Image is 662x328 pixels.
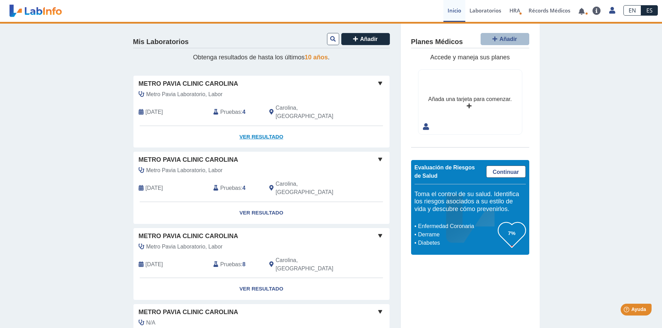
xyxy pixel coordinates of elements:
b: 8 [243,261,246,267]
span: Metro Pavia Clinic Carolina [139,308,238,317]
span: Obtenga resultados de hasta los últimos . [193,54,329,61]
button: Añadir [481,33,529,45]
a: Ver Resultado [133,126,390,148]
b: 4 [243,109,246,115]
span: HRA [509,7,520,14]
span: Metro Pavia Clinic Carolina [139,232,238,241]
a: EN [623,5,641,16]
a: Ver Resultado [133,278,390,300]
span: Pruebas [220,108,241,116]
li: Diabetes [416,239,498,247]
div: : [208,180,264,196]
button: Añadir [341,33,390,45]
a: Ver Resultado [133,202,390,224]
iframe: Help widget launcher [600,301,654,320]
span: Accede y maneja sus planes [430,54,510,61]
span: Metro Pavia Clinic Carolina [139,155,238,165]
li: Derrame [416,230,498,239]
h4: Mis Laboratorios [133,38,189,46]
span: Pruebas [220,260,241,269]
div: : [208,104,264,120]
span: 2025-08-26 [146,184,163,192]
span: 2025-09-25 [146,108,163,116]
span: 10 años [305,54,328,61]
span: Añadir [499,36,517,42]
span: 2025-07-07 [146,260,163,269]
h5: Toma el control de su salud. Identifica los riesgos asociados a su estilo de vida y descubre cómo... [415,191,526,213]
span: Carolina, PR [276,256,352,273]
span: Pruebas [220,184,241,192]
h3: 7% [498,229,526,237]
span: Metro Pavia Laboratorio, Labor [146,90,223,99]
h4: Planes Médicos [411,38,463,46]
span: Metro Pavia Clinic Carolina [139,79,238,89]
span: Metro Pavia Laboratorio, Labor [146,243,223,251]
span: Continuar [493,169,519,175]
li: Enfermedad Coronaria [416,222,498,230]
span: Evaluación de Riesgos de Salud [415,165,475,179]
div: : [208,256,264,273]
span: Metro Pavia Laboratorio, Labor [146,166,223,175]
span: Carolina, PR [276,104,352,120]
b: 4 [243,185,246,191]
a: ES [641,5,658,16]
span: N/A [146,319,156,327]
a: Continuar [486,166,526,178]
div: Añada una tarjeta para comenzar. [428,95,512,103]
span: Carolina, PR [276,180,352,196]
span: Añadir [360,36,378,42]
